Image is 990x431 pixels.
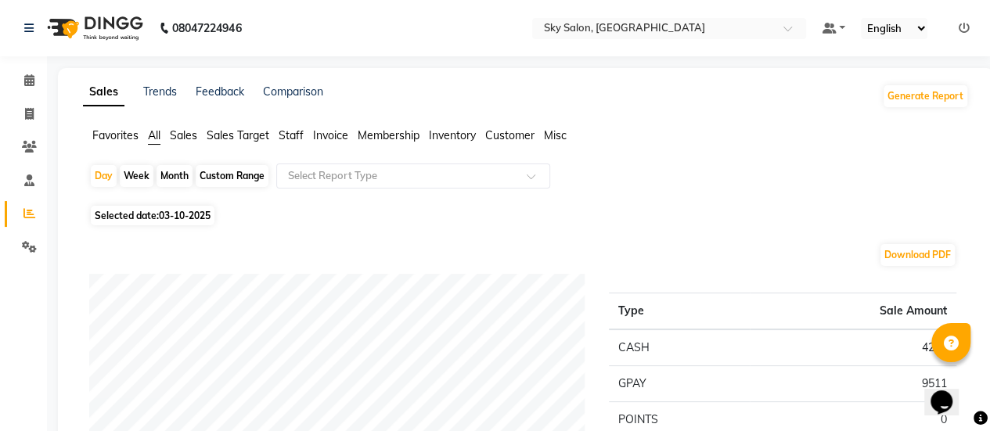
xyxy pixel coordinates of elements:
[148,128,160,142] span: All
[750,293,956,330] th: Sale Amount
[91,206,214,225] span: Selected date:
[609,366,750,402] td: GPAY
[263,84,323,99] a: Comparison
[40,6,147,50] img: logo
[159,210,211,221] span: 03-10-2025
[196,165,268,187] div: Custom Range
[207,128,269,142] span: Sales Target
[750,366,956,402] td: 9511
[120,165,153,187] div: Week
[83,78,124,106] a: Sales
[91,165,117,187] div: Day
[313,128,348,142] span: Invoice
[880,244,955,266] button: Download PDF
[750,329,956,366] td: 4208
[924,368,974,415] iframe: chat widget
[157,165,193,187] div: Month
[609,329,750,366] td: CASH
[609,293,750,330] th: Type
[279,128,304,142] span: Staff
[143,84,177,99] a: Trends
[358,128,419,142] span: Membership
[884,85,967,107] button: Generate Report
[485,128,535,142] span: Customer
[92,128,139,142] span: Favorites
[196,84,244,99] a: Feedback
[172,6,241,50] b: 08047224946
[170,128,197,142] span: Sales
[544,128,567,142] span: Misc
[429,128,476,142] span: Inventory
